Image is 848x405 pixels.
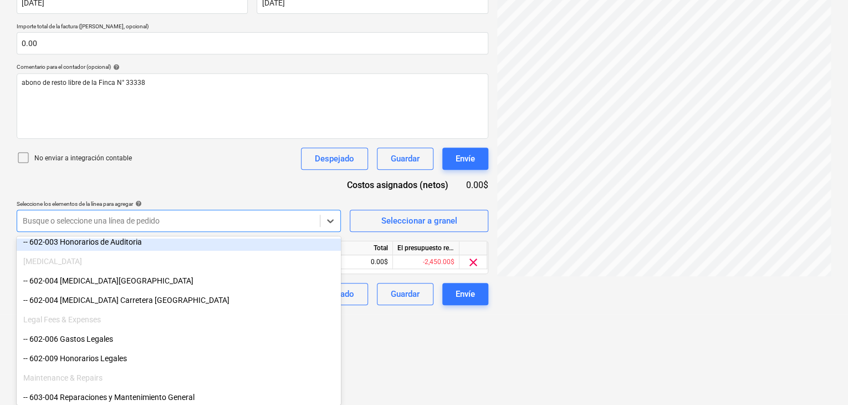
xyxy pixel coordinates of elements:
div: Legal Fees & Expenses [17,311,341,328]
div: Comentario para el contador (opcional) [17,63,488,70]
div: -- 602-004 [MEDICAL_DATA] Carretera [GEOGRAPHIC_DATA] [17,291,341,309]
div: CAPEX [17,252,341,270]
div: -- 602-004 CAPEX Surf Camp [17,272,341,290]
button: Despejado [301,148,368,170]
div: Maintenance & Repairs [17,369,341,387]
div: -- 602-004 CAPEX Carretera Punta Brava [17,291,341,309]
div: 0.00$ [466,179,488,191]
button: Seleccionar a granel [350,210,488,232]
div: Guardar [391,151,420,166]
div: -- 602-003 Honorarios de Auditoria [17,233,341,251]
div: Seleccione los elementos de la línea para agregar [17,200,341,207]
iframe: Chat Widget [793,352,848,405]
div: [MEDICAL_DATA] [17,252,341,270]
span: abono de resto libre de la Finca N° 33338 [22,79,145,87]
div: -- 602-009 Honorarios Legales [17,350,341,367]
button: Envíe [442,148,488,170]
div: Widget de chat [793,352,848,405]
div: Despejado [315,151,354,166]
div: Envíe [456,287,475,301]
button: Guardar [377,148,433,170]
div: -- 602-004 [MEDICAL_DATA][GEOGRAPHIC_DATA] [17,272,341,290]
span: help [111,64,120,70]
span: clear [467,256,480,269]
div: -- 602-006 Gastos Legales [17,330,341,348]
div: Seleccionar a granel [381,214,457,228]
button: Envíe [442,283,488,305]
div: Guardar [391,287,420,301]
div: Total [326,241,393,255]
div: -2,450.00$ [393,255,459,269]
p: Importe total de la factura ([PERSON_NAME], opcional) [17,23,488,32]
input: Importe total de la factura (coste neto, opcional) [17,32,488,54]
div: El presupuesto revisado que queda [393,241,459,255]
div: Costos asignados (netos) [338,179,466,191]
div: Envíe [456,151,475,166]
button: Guardar [377,283,433,305]
span: help [133,200,142,207]
div: 0.00$ [326,255,393,269]
p: No enviar a integración contable [34,154,132,163]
